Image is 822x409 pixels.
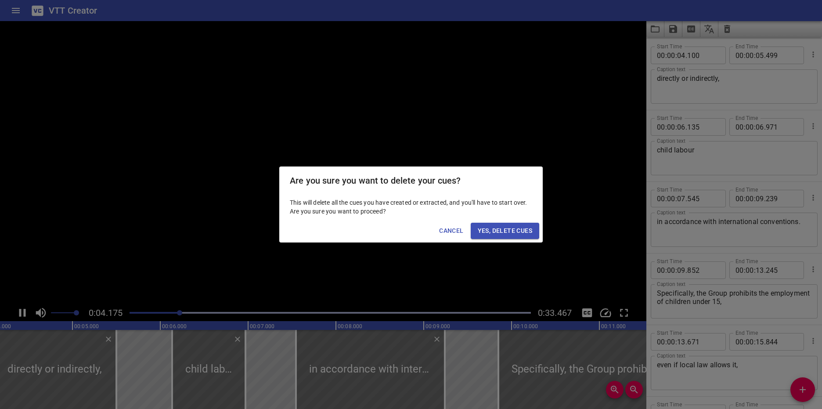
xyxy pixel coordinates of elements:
[471,223,539,239] button: Yes, Delete Cues
[290,174,532,188] h2: Are you sure you want to delete your cues?
[279,195,543,219] div: This will delete all the cues you have created or extracted, and you'll have to start over. Are y...
[436,223,467,239] button: Cancel
[439,225,463,236] span: Cancel
[478,225,532,236] span: Yes, Delete Cues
